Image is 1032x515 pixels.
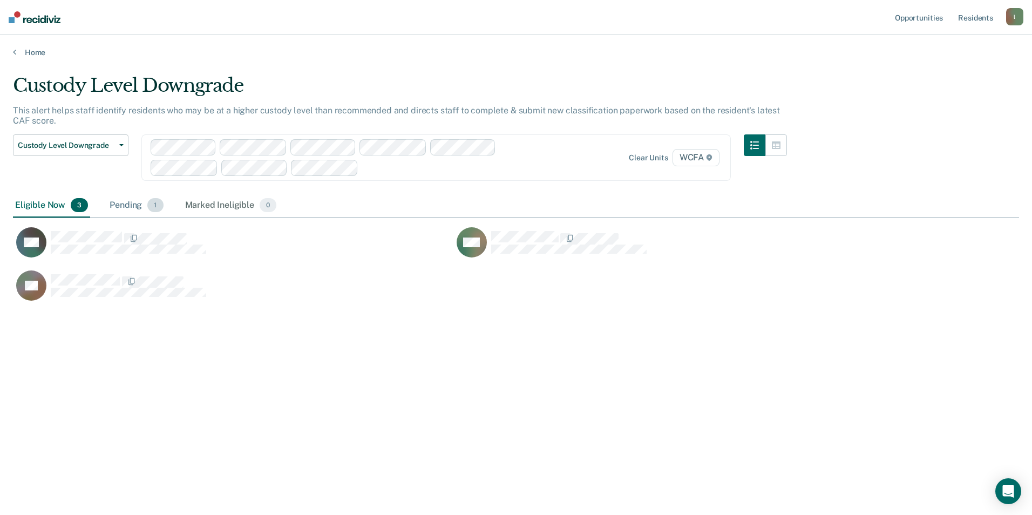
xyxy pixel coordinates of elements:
[629,153,668,162] div: Clear units
[18,141,115,150] span: Custody Level Downgrade
[13,134,128,156] button: Custody Level Downgrade
[13,270,453,313] div: CaseloadOpportunityCell-00374260
[13,105,780,126] p: This alert helps staff identify residents who may be at a higher custody level than recommended a...
[260,198,276,212] span: 0
[9,11,60,23] img: Recidiviz
[995,478,1021,504] div: Open Intercom Messenger
[13,194,90,218] div: Eligible Now3
[147,198,163,212] span: 1
[183,194,279,218] div: Marked Ineligible0
[1006,8,1023,25] button: l
[13,48,1019,57] a: Home
[107,194,165,218] div: Pending1
[13,74,787,105] div: Custody Level Downgrade
[453,227,894,270] div: CaseloadOpportunityCell-00415128
[71,198,88,212] span: 3
[673,149,719,166] span: WCFA
[13,227,453,270] div: CaseloadOpportunityCell-00634089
